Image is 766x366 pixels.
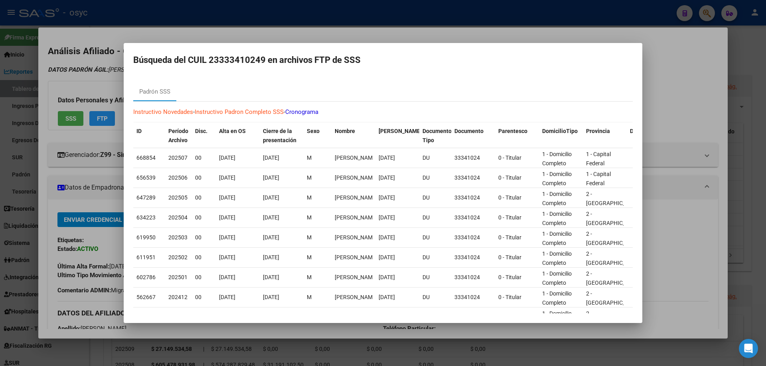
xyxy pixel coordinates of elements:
[454,313,492,322] div: 33341024
[498,128,527,134] span: Parentesco
[195,293,213,302] div: 00
[542,171,572,186] span: 1 - Domicilio Completo
[307,194,312,201] span: M
[263,194,279,201] span: [DATE]
[307,214,312,221] span: M
[498,254,521,260] span: 0 - Titular
[307,294,312,300] span: M
[219,294,235,300] span: [DATE]
[192,123,216,149] datatable-header-cell: Disc.
[586,251,640,266] span: 2 - [GEOGRAPHIC_DATA]
[219,128,246,134] span: Alta en OS
[586,191,640,206] span: 2 - [GEOGRAPHIC_DATA]
[454,153,492,162] div: 33341024
[136,254,156,260] span: 611951
[335,274,377,280] span: MAGGIOLO LUCIO CARLOS
[454,128,484,134] span: Documento
[263,155,279,161] span: [DATE]
[307,254,312,260] span: M
[168,214,188,221] span: 202504
[422,213,448,222] div: DU
[195,193,213,202] div: 00
[422,273,448,282] div: DU
[498,155,521,161] span: 0 - Titular
[451,123,495,149] datatable-header-cell: Documento
[136,274,156,280] span: 602786
[139,87,170,96] div: Padrón SSS
[379,214,395,221] span: [DATE]
[133,108,193,115] a: Instructivo Novedades
[136,174,156,181] span: 656539
[586,128,610,134] span: Provincia
[335,234,377,241] span: MAGGIOLO LUCIO CARLOS
[379,155,395,161] span: [DATE]
[454,293,492,302] div: 33341024
[168,294,188,300] span: 202412
[379,174,395,181] span: [DATE]
[379,128,423,134] span: [PERSON_NAME].
[739,339,758,358] div: Open Intercom Messenger
[136,294,156,300] span: 562667
[219,254,235,260] span: [DATE]
[586,171,611,186] span: 1 - Capital Federal
[422,153,448,162] div: DU
[219,214,235,221] span: [DATE]
[133,108,633,117] p: - -
[304,123,332,149] datatable-header-cell: Sexo
[307,155,312,161] span: M
[168,274,188,280] span: 202501
[498,274,521,280] span: 0 - Titular
[627,123,671,149] datatable-header-cell: Departamento
[454,213,492,222] div: 33341024
[168,155,188,161] span: 202507
[263,254,279,260] span: [DATE]
[263,174,279,181] span: [DATE]
[542,128,578,134] span: DomicilioTipo
[454,193,492,202] div: 33341024
[495,123,539,149] datatable-header-cell: Parentesco
[498,174,521,181] span: 0 - Titular
[307,234,312,241] span: M
[136,234,156,241] span: 619950
[583,123,627,149] datatable-header-cell: Provincia
[285,108,318,115] a: Cronograma
[165,123,192,149] datatable-header-cell: Período Archivo
[375,123,419,149] datatable-header-cell: Fecha Nac.
[136,214,156,221] span: 634223
[263,214,279,221] span: [DATE]
[379,234,395,241] span: [DATE]
[379,294,395,300] span: [DATE]
[195,128,207,134] span: Disc.
[586,310,640,326] span: 2 - [GEOGRAPHIC_DATA]
[168,254,188,260] span: 202502
[542,231,572,246] span: 1 - Domicilio Completo
[379,254,395,260] span: [DATE]
[195,313,213,322] div: 00
[542,211,572,226] span: 1 - Domicilio Completo
[219,155,235,161] span: [DATE]
[335,194,377,201] span: MAGGIOLO LUCIO CARLOS
[335,214,377,221] span: MAGGIOLO LUCIO CARLOS
[219,234,235,241] span: [DATE]
[219,274,235,280] span: [DATE]
[379,274,395,280] span: [DATE]
[422,253,448,262] div: DU
[263,128,296,143] span: Cierre de la presentación
[542,151,572,166] span: 1 - Domicilio Completo
[542,290,572,306] span: 1 - Domicilio Completo
[454,233,492,242] div: 33341024
[136,155,156,161] span: 668854
[542,310,572,326] span: 1 - Domicilio Completo
[195,153,213,162] div: 00
[263,234,279,241] span: [DATE]
[216,123,260,149] datatable-header-cell: Alta en OS
[498,194,521,201] span: 0 - Titular
[419,123,451,149] datatable-header-cell: Documento Tipo
[454,173,492,182] div: 33341024
[133,53,633,68] h2: Búsqueda del CUIL 23333410249 en archivos FTP de SSS
[307,174,312,181] span: M
[539,123,583,149] datatable-header-cell: DomicilioTipo
[422,128,452,143] span: Documento Tipo
[195,173,213,182] div: 00
[195,233,213,242] div: 00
